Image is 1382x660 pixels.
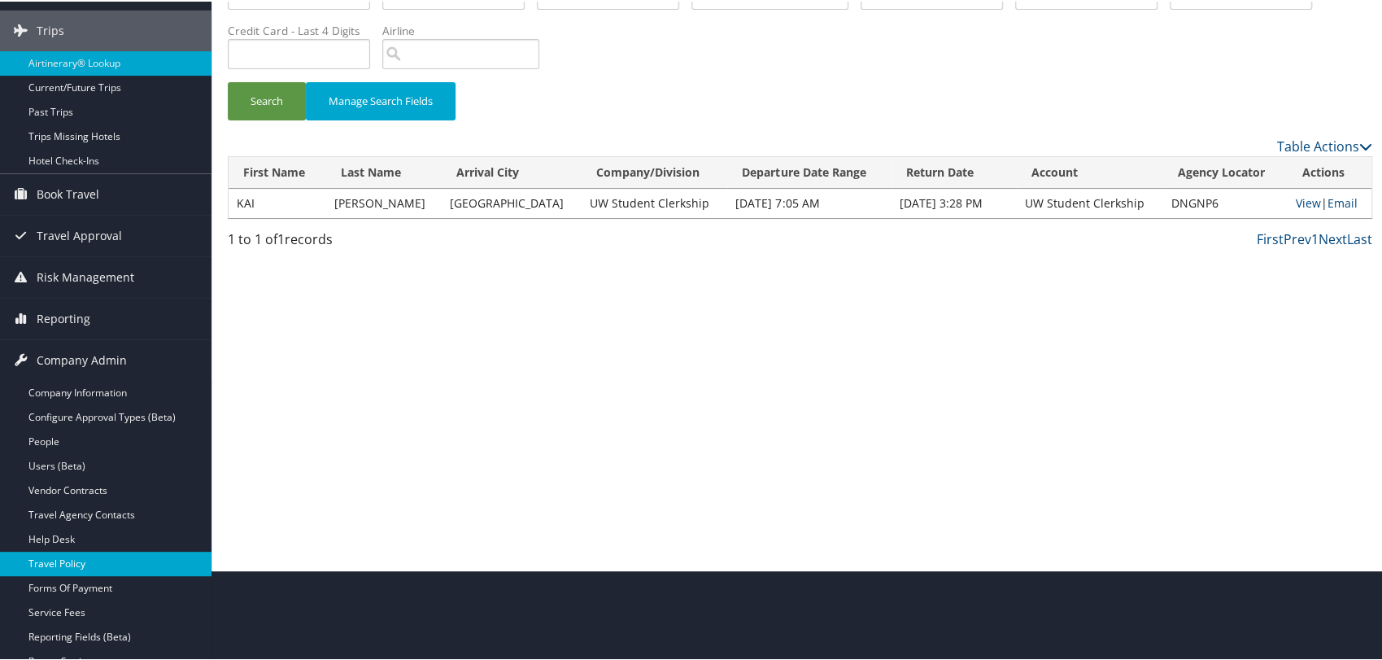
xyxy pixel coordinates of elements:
[37,214,122,255] span: Travel Approval
[37,9,64,50] span: Trips
[582,187,727,216] td: UW Student Clerkship
[37,297,90,338] span: Reporting
[1162,155,1288,187] th: Agency Locator: activate to sort column ascending
[382,21,551,37] label: Airline
[1162,187,1288,216] td: DNGNP6
[1347,229,1372,247] a: Last
[229,155,326,187] th: First Name: activate to sort column ascending
[1311,229,1319,247] a: 1
[1296,194,1321,209] a: View
[892,187,1017,216] td: [DATE] 3:28 PM
[1277,136,1372,154] a: Table Actions
[1017,187,1162,216] td: UW Student Clerkship
[229,187,326,216] td: KAI
[892,155,1017,187] th: Return Date: activate to sort column ascending
[727,155,892,187] th: Departure Date Range: activate to sort column ascending
[582,155,727,187] th: Company/Division
[442,155,582,187] th: Arrival City: activate to sort column ascending
[277,229,285,247] span: 1
[306,81,456,119] button: Manage Search Fields
[1288,187,1371,216] td: |
[326,187,442,216] td: [PERSON_NAME]
[1257,229,1284,247] a: First
[37,339,127,379] span: Company Admin
[1284,229,1311,247] a: Prev
[1319,229,1347,247] a: Next
[1017,155,1162,187] th: Account: activate to sort column ascending
[228,21,382,37] label: Credit Card - Last 4 Digits
[228,228,495,256] div: 1 to 1 of records
[37,256,134,296] span: Risk Management
[442,187,582,216] td: [GEOGRAPHIC_DATA]
[37,173,99,213] span: Book Travel
[727,187,892,216] td: [DATE] 7:05 AM
[228,81,306,119] button: Search
[1288,155,1371,187] th: Actions
[1328,194,1358,209] a: Email
[326,155,442,187] th: Last Name: activate to sort column ascending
